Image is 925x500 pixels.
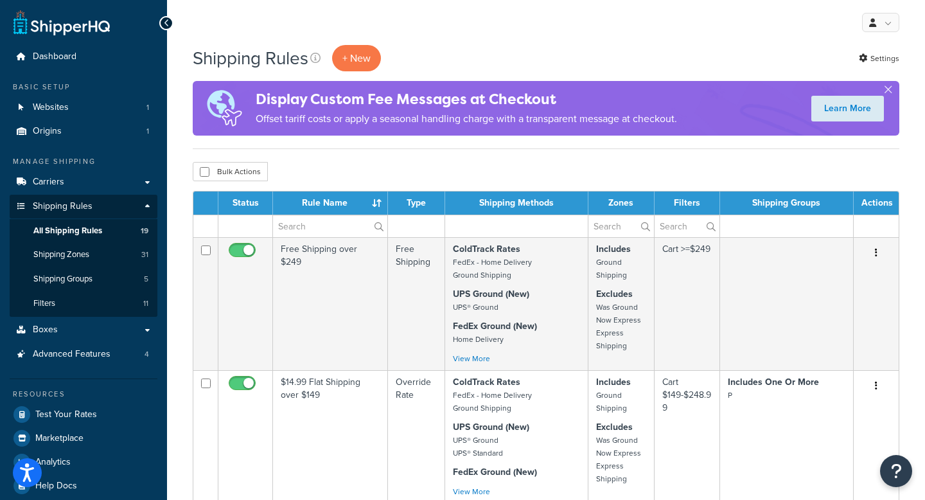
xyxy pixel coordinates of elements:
[453,465,537,479] strong: FedEx Ground (New)
[10,156,157,167] div: Manage Shipping
[453,287,529,301] strong: UPS Ground (New)
[655,237,720,370] td: Cart >=$249
[10,474,157,497] a: Help Docs
[728,389,732,401] small: P
[10,267,157,291] li: Shipping Groups
[655,215,719,237] input: Search
[33,51,76,62] span: Dashboard
[10,267,157,291] a: Shipping Groups 5
[596,434,641,485] small: Was Ground Now Express Express Shipping
[146,102,149,113] span: 1
[193,162,268,181] button: Bulk Actions
[453,420,529,434] strong: UPS Ground (New)
[10,195,157,219] a: Shipping Rules
[33,274,92,285] span: Shipping Groups
[33,249,89,260] span: Shipping Zones
[728,375,819,389] strong: Includes One Or More
[10,219,157,243] a: All Shipping Rules 19
[655,192,720,215] th: Filters
[880,455,912,487] button: Open Resource Center
[596,389,627,414] small: Ground Shipping
[453,353,490,364] a: View More
[10,427,157,450] a: Marketplace
[859,49,899,67] a: Settings
[193,46,308,71] h1: Shipping Rules
[33,177,64,188] span: Carriers
[596,301,641,352] small: Was Ground Now Express Express Shipping
[10,243,157,267] a: Shipping Zones 31
[10,219,157,243] li: All Shipping Rules
[145,349,149,360] span: 4
[273,237,388,370] td: Free Shipping over $249
[33,126,62,137] span: Origins
[453,486,490,497] a: View More
[10,389,157,400] div: Resources
[388,192,445,215] th: Type
[218,192,273,215] th: Status
[596,375,631,389] strong: Includes
[33,102,69,113] span: Websites
[10,120,157,143] li: Origins
[10,292,157,316] a: Filters 11
[10,96,157,120] li: Websites
[720,192,854,215] th: Shipping Groups
[35,457,71,468] span: Analytics
[10,292,157,316] li: Filters
[33,226,102,237] span: All Shipping Rules
[10,120,157,143] a: Origins 1
[596,420,633,434] strong: Excludes
[453,334,504,345] small: Home Delivery
[273,215,387,237] input: Search
[596,242,631,256] strong: Includes
[453,375,520,389] strong: ColdTrack Rates
[10,343,157,366] li: Advanced Features
[453,256,532,281] small: FedEx - Home Delivery Ground Shipping
[273,192,388,215] th: Rule Name : activate to sort column ascending
[445,192,589,215] th: Shipping Methods
[10,195,157,317] li: Shipping Rules
[10,343,157,366] a: Advanced Features 4
[256,89,677,110] h4: Display Custom Fee Messages at Checkout
[141,249,148,260] span: 31
[10,451,157,474] a: Analytics
[143,298,148,309] span: 11
[10,96,157,120] a: Websites 1
[588,215,653,237] input: Search
[35,481,77,492] span: Help Docs
[144,274,148,285] span: 5
[10,403,157,426] a: Test Your Rates
[453,389,532,414] small: FedEx - Home Delivery Ground Shipping
[146,126,149,137] span: 1
[10,170,157,194] a: Carriers
[854,192,899,215] th: Actions
[10,82,157,93] div: Basic Setup
[453,301,498,313] small: UPS® Ground
[332,45,381,71] p: + New
[10,45,157,69] a: Dashboard
[453,434,503,459] small: UPS® Ground UPS® Standard
[811,96,884,121] a: Learn More
[13,10,110,35] a: ShipperHQ Home
[388,237,445,370] td: Free Shipping
[10,318,157,342] a: Boxes
[33,201,92,212] span: Shipping Rules
[35,409,97,420] span: Test Your Rates
[588,192,654,215] th: Zones
[33,349,110,360] span: Advanced Features
[596,256,627,281] small: Ground Shipping
[453,242,520,256] strong: ColdTrack Rates
[193,81,256,136] img: duties-banner-06bc72dcb5fe05cb3f9472aba00be2ae8eb53ab6f0d8bb03d382ba314ac3c341.png
[33,298,55,309] span: Filters
[256,110,677,128] p: Offset tariff costs or apply a seasonal handling charge with a transparent message at checkout.
[596,287,633,301] strong: Excludes
[453,319,537,333] strong: FedEx Ground (New)
[33,325,58,335] span: Boxes
[141,226,148,237] span: 19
